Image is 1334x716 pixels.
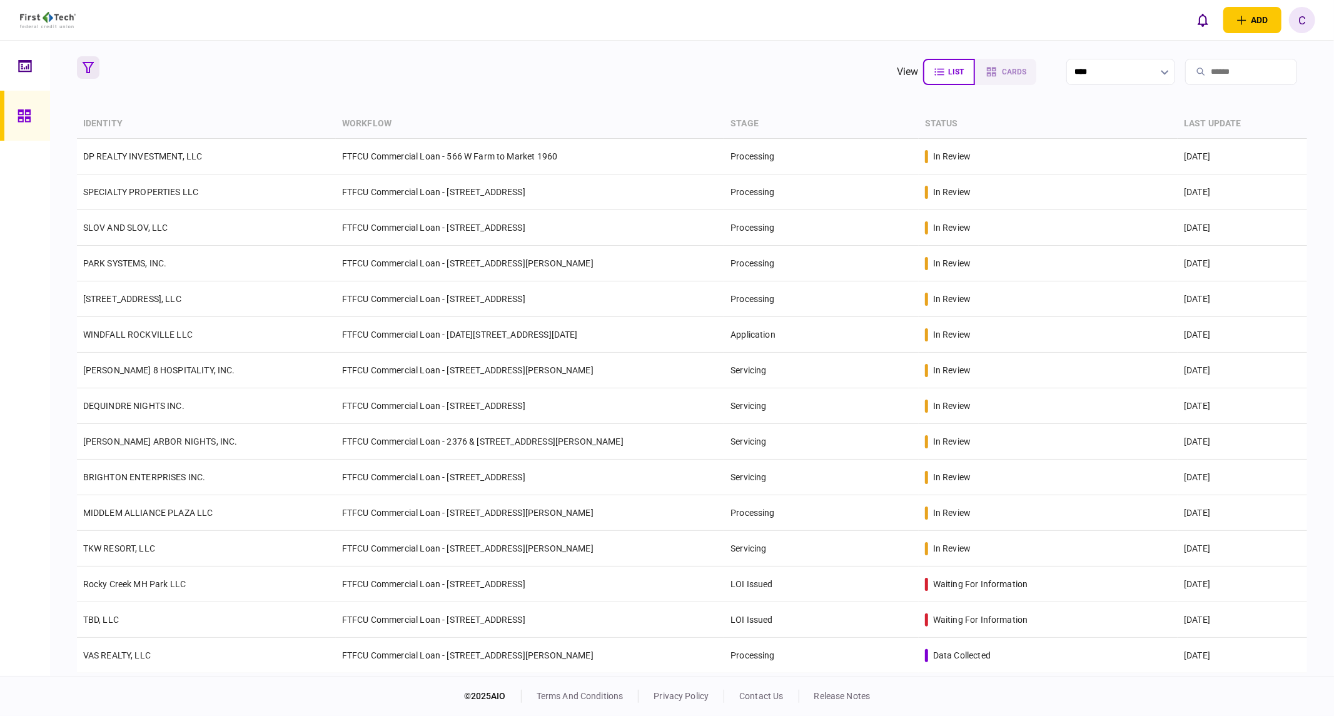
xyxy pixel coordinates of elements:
[933,507,971,519] div: in review
[1178,174,1307,210] td: [DATE]
[724,638,919,673] td: Processing
[83,330,193,340] a: WINDFALL ROCKVILLE LLC
[1178,495,1307,531] td: [DATE]
[1002,68,1026,76] span: cards
[933,150,971,163] div: in review
[83,650,151,660] a: VAS REALTY, LLC
[724,353,919,388] td: Servicing
[948,68,964,76] span: list
[933,578,1028,590] div: waiting for information
[336,317,724,353] td: FTFCU Commercial Loan - [DATE][STREET_ADDRESS][DATE]
[537,691,624,701] a: terms and conditions
[20,12,76,28] img: client company logo
[724,174,919,210] td: Processing
[83,223,168,233] a: SLOV AND SLOV, LLC
[83,472,206,482] a: BRIGHTON ENTERPRISES INC.
[336,210,724,246] td: FTFCU Commercial Loan - [STREET_ADDRESS]
[933,435,971,448] div: in review
[724,424,919,460] td: Servicing
[923,59,975,85] button: list
[724,602,919,638] td: LOI Issued
[933,293,971,305] div: in review
[336,531,724,567] td: FTFCU Commercial Loan - [STREET_ADDRESS][PERSON_NAME]
[897,64,919,79] div: view
[919,109,1178,139] th: status
[83,543,155,553] a: TKW RESORT, LLC
[336,281,724,317] td: FTFCU Commercial Loan - [STREET_ADDRESS]
[724,246,919,281] td: Processing
[1178,602,1307,638] td: [DATE]
[724,495,919,531] td: Processing
[336,567,724,602] td: FTFCU Commercial Loan - [STREET_ADDRESS]
[1178,353,1307,388] td: [DATE]
[83,151,203,161] a: DP REALTY INVESTMENT, LLC
[1178,567,1307,602] td: [DATE]
[336,424,724,460] td: FTFCU Commercial Loan - 2376 & [STREET_ADDRESS][PERSON_NAME]
[1178,531,1307,567] td: [DATE]
[83,187,199,197] a: SPECIALTY PROPERTIES LLC
[724,317,919,353] td: Application
[83,258,167,268] a: PARK SYSTEMS, INC.
[724,388,919,424] td: Servicing
[336,602,724,638] td: FTFCU Commercial Loan - [STREET_ADDRESS]
[83,615,119,625] a: TBD, LLC
[724,139,919,174] td: Processing
[1178,460,1307,495] td: [DATE]
[336,246,724,281] td: FTFCU Commercial Loan - [STREET_ADDRESS][PERSON_NAME]
[336,388,724,424] td: FTFCU Commercial Loan - [STREET_ADDRESS]
[933,328,971,341] div: in review
[933,186,971,198] div: in review
[724,460,919,495] td: Servicing
[1190,7,1216,33] button: open notifications list
[1178,246,1307,281] td: [DATE]
[336,174,724,210] td: FTFCU Commercial Loan - [STREET_ADDRESS]
[1178,388,1307,424] td: [DATE]
[1178,139,1307,174] td: [DATE]
[933,649,991,662] div: data collected
[83,579,186,589] a: Rocky Creek MH Park LLC
[336,460,724,495] td: FTFCU Commercial Loan - [STREET_ADDRESS]
[933,471,971,483] div: in review
[83,401,184,411] a: DEQUINDRE NIGHTS INC.
[336,638,724,673] td: FTFCU Commercial Loan - [STREET_ADDRESS][PERSON_NAME]
[933,542,971,555] div: in review
[1178,317,1307,353] td: [DATE]
[814,691,871,701] a: release notes
[336,139,724,174] td: FTFCU Commercial Loan - 566 W Farm to Market 1960
[464,690,522,703] div: © 2025 AIO
[1178,638,1307,673] td: [DATE]
[724,567,919,602] td: LOI Issued
[724,210,919,246] td: Processing
[1178,281,1307,317] td: [DATE]
[739,691,783,701] a: contact us
[83,508,213,518] a: MIDDLEM ALLIANCE PLAZA LLC
[975,59,1036,85] button: cards
[77,109,336,139] th: identity
[1178,424,1307,460] td: [DATE]
[933,364,971,376] div: in review
[336,495,724,531] td: FTFCU Commercial Loan - [STREET_ADDRESS][PERSON_NAME]
[1178,109,1307,139] th: last update
[336,353,724,388] td: FTFCU Commercial Loan - [STREET_ADDRESS][PERSON_NAME]
[933,221,971,234] div: in review
[1178,210,1307,246] td: [DATE]
[724,109,919,139] th: stage
[654,691,709,701] a: privacy policy
[83,436,238,446] a: [PERSON_NAME] ARBOR NIGHTS, INC.
[724,281,919,317] td: Processing
[933,400,971,412] div: in review
[933,257,971,270] div: in review
[336,109,724,139] th: workflow
[83,365,235,375] a: [PERSON_NAME] 8 HOSPITALITY, INC.
[933,613,1028,626] div: waiting for information
[1289,7,1315,33] button: C
[724,531,919,567] td: Servicing
[83,294,181,304] a: [STREET_ADDRESS], LLC
[1223,7,1281,33] button: open adding identity options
